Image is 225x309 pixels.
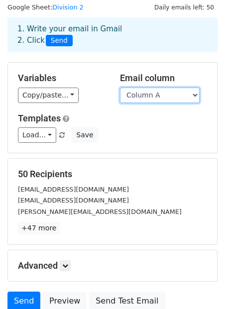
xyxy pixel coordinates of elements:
iframe: Chat Widget [175,261,225,309]
span: Daily emails left: 50 [151,2,218,13]
small: Google Sheet: [7,3,84,11]
div: 1. Write your email in Gmail 2. Click [10,23,215,46]
small: [PERSON_NAME][EMAIL_ADDRESS][DOMAIN_NAME] [18,208,182,215]
a: Templates [18,113,61,123]
button: Save [72,127,98,143]
h5: Email column [120,73,207,84]
span: Send [46,35,73,47]
a: Daily emails left: 50 [151,3,218,11]
a: Copy/paste... [18,88,79,103]
h5: Advanced [18,260,207,271]
small: [EMAIL_ADDRESS][DOMAIN_NAME] [18,186,129,193]
small: [EMAIL_ADDRESS][DOMAIN_NAME] [18,197,129,204]
h5: Variables [18,73,105,84]
a: +47 more [18,222,60,234]
a: Load... [18,127,56,143]
a: Division 2 [52,3,84,11]
h5: 50 Recipients [18,169,207,180]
